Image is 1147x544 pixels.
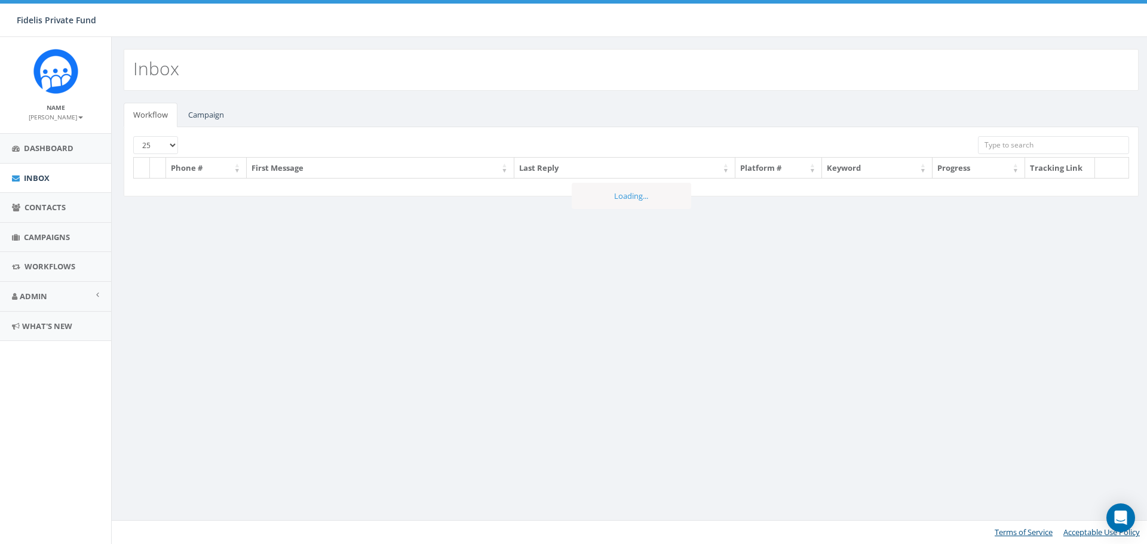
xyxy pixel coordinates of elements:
[514,158,735,179] th: Last Reply
[22,321,72,331] span: What's New
[1063,527,1140,537] a: Acceptable Use Policy
[29,111,83,122] a: [PERSON_NAME]
[247,158,514,179] th: First Message
[133,59,179,78] h2: Inbox
[1025,158,1095,179] th: Tracking Link
[29,113,83,121] small: [PERSON_NAME]
[24,202,66,213] span: Contacts
[995,527,1053,537] a: Terms of Service
[17,14,96,26] span: Fidelis Private Fund
[572,183,691,210] div: Loading...
[124,103,177,127] a: Workflow
[24,232,70,242] span: Campaigns
[735,158,822,179] th: Platform #
[166,158,247,179] th: Phone #
[822,158,933,179] th: Keyword
[1106,503,1135,532] div: Open Intercom Messenger
[24,143,73,153] span: Dashboard
[179,103,234,127] a: Campaign
[47,103,65,112] small: Name
[33,49,78,94] img: Rally_Corp_Icon.png
[933,158,1025,179] th: Progress
[24,261,75,272] span: Workflows
[20,291,47,302] span: Admin
[978,136,1129,154] input: Type to search
[24,173,50,183] span: Inbox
